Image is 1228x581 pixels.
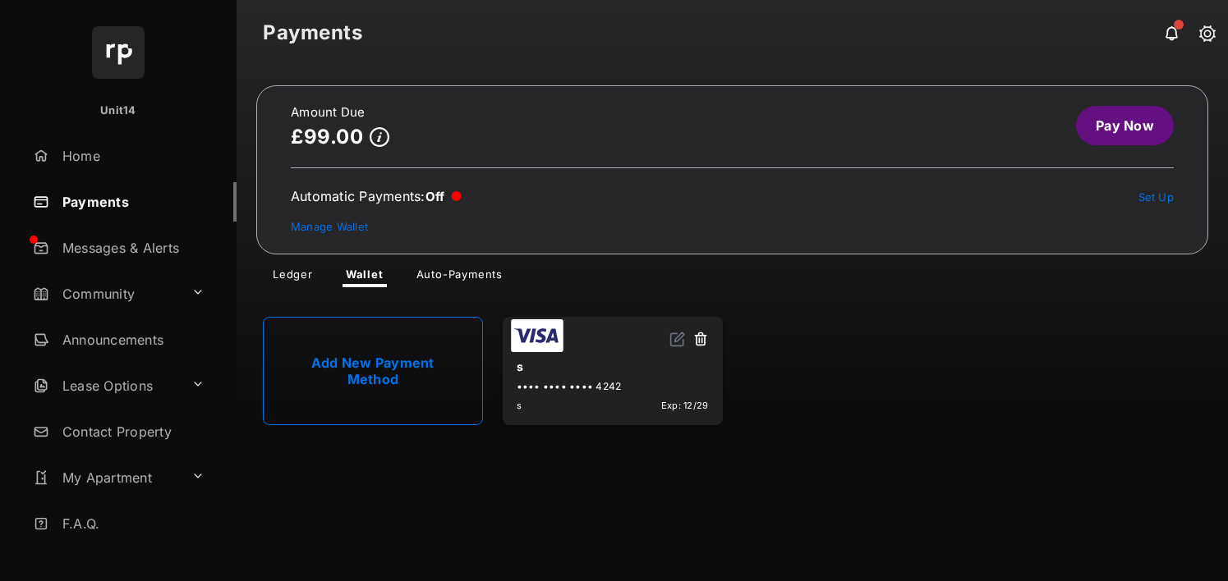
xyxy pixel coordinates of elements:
h2: Amount Due [291,106,389,119]
strong: Payments [263,23,362,43]
a: Payments [26,182,237,222]
p: Unit14 [100,103,136,119]
a: My Apartment [26,458,185,497]
a: Auto-Payments [403,268,516,287]
a: Lease Options [26,366,185,405]
img: svg+xml;base64,PHN2ZyB2aWV3Qm94PSIwIDAgMjQgMjQiIHdpZHRoPSIxNiIgaGVpZ2h0PSIxNiIgZmlsbD0ibm9uZSIgeG... [669,331,686,347]
a: Contact Property [26,412,237,451]
span: Off [425,189,445,204]
a: Manage Wallet [291,220,368,233]
a: Messages & Alerts [26,228,237,268]
a: Wallet [333,268,397,287]
div: •••• •••• •••• 4242 [517,380,709,392]
div: Automatic Payments : [291,188,462,204]
span: s [517,400,522,411]
p: £99.00 [291,126,363,148]
div: s [517,353,709,380]
img: svg+xml;base64,PHN2ZyB4bWxucz0iaHR0cDovL3d3dy53My5vcmcvMjAwMC9zdmciIHdpZHRoPSI2NCIgaGVpZ2h0PSI2NC... [92,26,145,79]
a: Add New Payment Method [263,317,483,425]
a: Ledger [260,268,326,287]
a: F.A.Q. [26,504,237,543]
a: Home [26,136,237,176]
a: Community [26,274,185,313]
a: Set Up [1138,190,1175,204]
span: Exp: 12/29 [661,400,708,411]
a: Announcements [26,320,237,359]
